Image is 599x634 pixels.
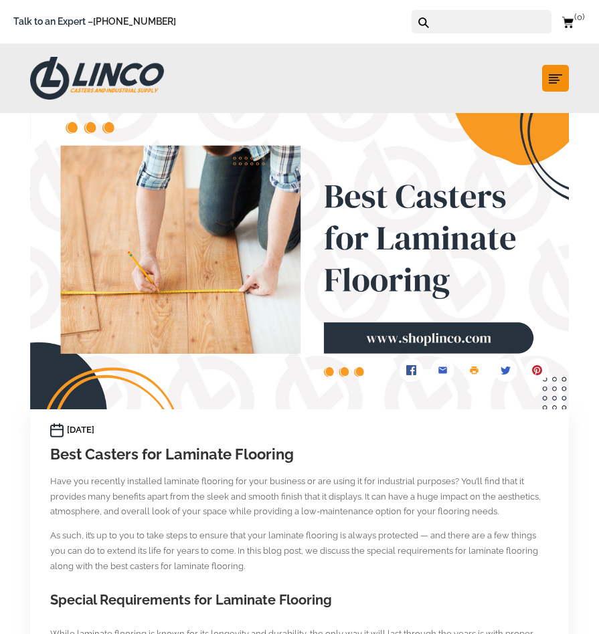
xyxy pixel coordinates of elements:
[30,57,164,100] img: LINCO CASTERS & INDUSTRIAL SUPPLY
[574,12,584,22] span: 0
[50,591,549,610] h2: Special Requirements for Laminate Flooring
[50,444,549,465] h1: Best Casters for Laminate Flooring
[93,16,176,27] a: [PHONE_NUMBER]
[434,10,551,33] input: Search
[562,13,586,30] a: 0
[50,528,549,574] p: As such, it’s up to you to take steps to ensure that your laminate flooring is always protected —...
[13,14,176,29] span: Talk to an Expert –
[50,474,549,520] p: Have you recently installed laminate flooring for your business or are using it for industrial pu...
[67,423,94,437] time: [DATE]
